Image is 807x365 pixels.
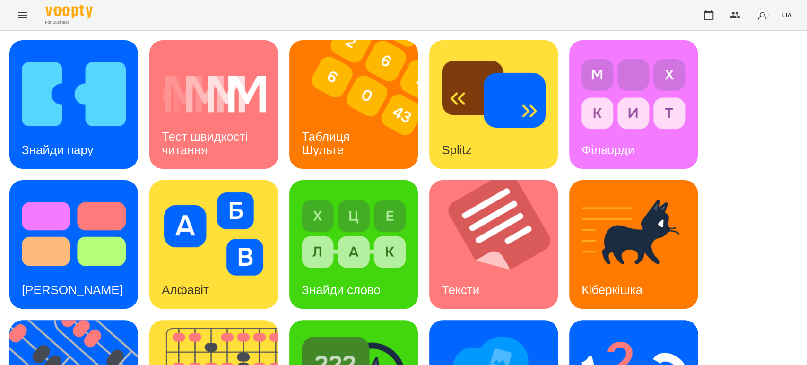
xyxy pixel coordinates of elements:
[581,143,634,157] h3: Філворди
[22,283,123,297] h3: [PERSON_NAME]
[162,283,209,297] h3: Алфавіт
[755,9,769,22] img: avatar_s.png
[782,10,792,20] span: UA
[162,52,266,136] img: Тест швидкості читання
[162,192,266,276] img: Алфавіт
[442,283,479,297] h3: Тексти
[149,40,278,169] a: Тест швидкості читанняТест швидкості читання
[45,5,93,18] img: Voopty Logo
[302,192,406,276] img: Знайди слово
[581,283,642,297] h3: Кіберкішка
[429,180,558,309] a: ТекстиТексти
[581,52,686,136] img: Філворди
[429,180,570,309] img: Тексти
[162,130,251,156] h3: Тест швидкості читання
[22,52,126,136] img: Знайди пару
[569,40,698,169] a: ФілвордиФілворди
[302,283,381,297] h3: Знайди слово
[581,192,686,276] img: Кіберкішка
[11,4,34,26] button: Menu
[429,40,558,169] a: SplitzSplitz
[22,192,126,276] img: Тест Струпа
[302,130,353,156] h3: Таблиця Шульте
[442,52,546,136] img: Splitz
[289,180,418,309] a: Знайди словоЗнайди слово
[149,180,278,309] a: АлфавітАлфавіт
[778,6,796,24] button: UA
[289,40,418,169] a: Таблиця ШультеТаблиця Шульте
[22,143,94,157] h3: Знайди пару
[45,19,93,26] span: For Business
[569,180,698,309] a: КіберкішкаКіберкішка
[442,143,472,157] h3: Splitz
[9,180,138,309] a: Тест Струпа[PERSON_NAME]
[289,40,430,169] img: Таблиця Шульте
[9,40,138,169] a: Знайди паруЗнайди пару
